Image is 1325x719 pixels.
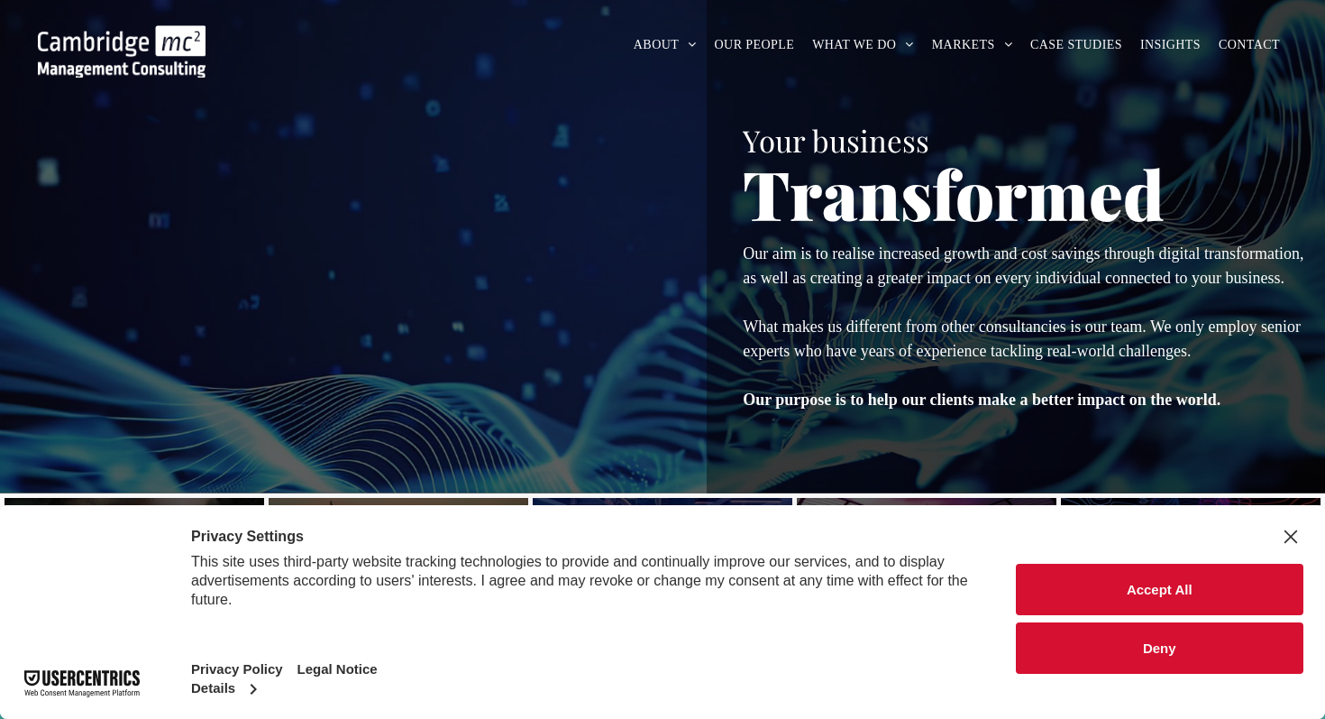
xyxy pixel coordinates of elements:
a: ABOUT [625,31,706,59]
span: Your business [743,120,929,160]
a: WHAT WE DO [803,31,923,59]
a: A crowd in silhouette at sunset, on a rise or lookout point [269,498,528,552]
img: Go to Homepage [38,25,206,78]
span: What makes us different from other consultancies is our team. We only employ senior experts who h... [743,318,1301,360]
a: Close up of woman's face, centered on her eyes [5,498,264,552]
span: Transformed [743,148,1165,238]
a: CASE STUDIES [1021,31,1131,59]
a: CONTACT [1210,31,1289,59]
a: A yoga teacher lifting his whole body off the ground in the peacock pose [533,498,792,552]
a: OUR PEOPLE [706,31,804,59]
span: Our aim is to realise increased growth and cost savings through digital transformation, as well a... [743,244,1303,287]
a: MARKETS [923,31,1021,59]
strong: Our purpose is to help our clients make a better impact on the world. [743,391,1220,409]
a: INSIGHTS [1131,31,1210,59]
